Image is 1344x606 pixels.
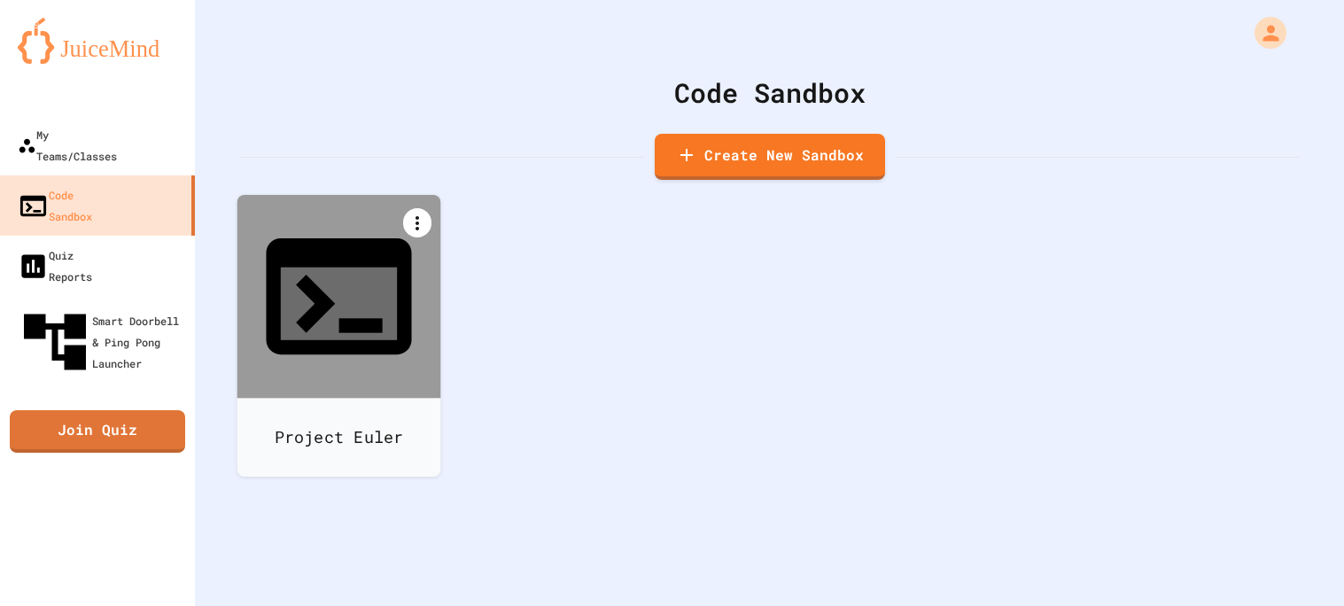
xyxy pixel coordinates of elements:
a: Join Quiz [10,410,185,453]
div: Quiz Reports [18,245,92,287]
div: My Account [1236,12,1291,53]
div: Smart Doorbell & Ping Pong Launcher [18,305,188,379]
div: My Teams/Classes [18,124,117,167]
a: Create New Sandbox [655,134,885,180]
div: Code Sandbox [18,184,92,227]
a: Project Euler [237,195,441,477]
img: logo-orange.svg [18,18,177,64]
div: Project Euler [237,398,441,477]
div: Code Sandbox [239,73,1300,113]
